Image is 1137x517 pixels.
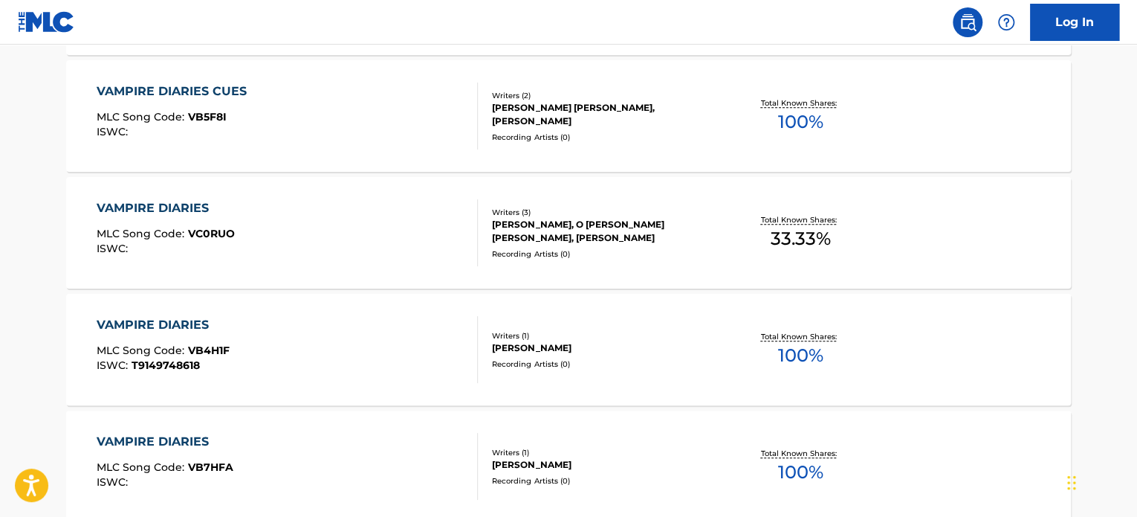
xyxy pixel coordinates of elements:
img: MLC Logo [18,11,75,33]
a: VAMPIRE DIARIES CUESMLC Song Code:VB5F8IISWC:Writers (2)[PERSON_NAME] [PERSON_NAME], [PERSON_NAME... [66,60,1071,172]
div: [PERSON_NAME], O [PERSON_NAME] [PERSON_NAME], [PERSON_NAME] [492,218,716,245]
img: search [959,13,976,31]
p: Total Known Shares: [760,448,840,459]
div: Writers ( 3 ) [492,207,716,218]
p: Total Known Shares: [760,214,840,225]
a: VAMPIRE DIARIESMLC Song Code:VC0RUOISWC:Writers (3)[PERSON_NAME], O [PERSON_NAME] [PERSON_NAME], ... [66,177,1071,289]
iframe: Chat Widget [1063,446,1137,517]
span: ISWC : [97,359,132,372]
span: MLC Song Code : [97,460,188,474]
div: Writers ( 1 ) [492,447,716,458]
span: ISWC : [97,242,132,255]
a: Public Search [953,7,982,37]
div: Writers ( 1 ) [492,330,716,341]
div: [PERSON_NAME] [492,341,716,355]
span: 100 % [777,342,823,369]
div: Help [991,7,1021,37]
div: VAMPIRE DIARIES [97,433,233,451]
div: VAMPIRE DIARIES CUES [97,83,254,100]
span: VB7HFA [188,460,233,474]
span: MLC Song Code : [97,344,188,357]
span: 33.33 % [770,225,830,252]
div: VAMPIRE DIARIES [97,316,230,334]
div: VAMPIRE DIARIES [97,199,235,217]
img: help [997,13,1015,31]
span: MLC Song Code : [97,227,188,240]
div: Writers ( 2 ) [492,90,716,101]
span: VC0RUO [188,227,235,240]
div: [PERSON_NAME] [PERSON_NAME], [PERSON_NAME] [492,101,716,128]
div: Recording Artists ( 0 ) [492,132,716,143]
div: Drag [1067,460,1076,505]
span: T9149748618 [132,359,200,372]
a: Log In [1030,4,1119,41]
span: ISWC : [97,125,132,138]
div: Recording Artists ( 0 ) [492,248,716,260]
div: Recording Artists ( 0 ) [492,475,716,487]
span: VB5F8I [188,110,227,123]
span: ISWC : [97,475,132,489]
div: Recording Artists ( 0 ) [492,359,716,370]
a: VAMPIRE DIARIESMLC Song Code:VB4H1FISWC:T9149748618Writers (1)[PERSON_NAME]Recording Artists (0)T... [66,294,1071,405]
p: Total Known Shares: [760,331,840,342]
span: 100 % [777,109,823,135]
span: VB4H1F [188,344,230,357]
span: 100 % [777,459,823,486]
p: Total Known Shares: [760,97,840,109]
div: [PERSON_NAME] [492,458,716,472]
span: MLC Song Code : [97,110,188,123]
